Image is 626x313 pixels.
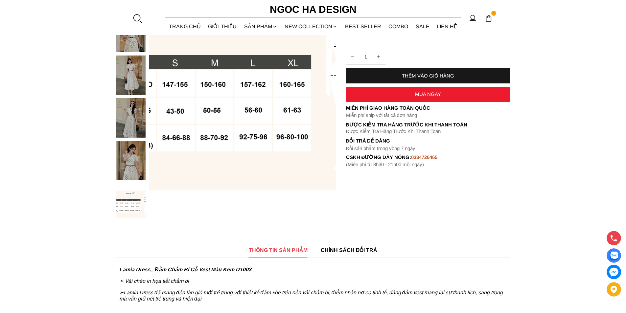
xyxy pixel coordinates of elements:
[346,91,510,97] div: MUA NGAY
[433,18,461,35] a: LIÊN HỆ
[281,18,341,35] a: NEW COLLECTION
[116,184,146,223] img: Lamia Dress_ Đầm Chấm Bi Cổ Vest Màu Kem D1003_mini_6
[346,105,430,111] font: Miễn phí giao hàng toàn quốc
[119,278,189,284] span: ➣ Vải chéo in họa tiết chấm bi
[346,145,416,151] font: Đổi sản phẩm trong vòng 7 ngày
[346,122,510,128] p: Được Kiểm Tra Hàng Trước Khi Thanh Toán
[607,248,621,263] a: Display image
[346,162,424,167] font: (Miễn phí từ 8h30 - 21h00 mỗi ngày)
[249,246,308,254] span: THÔNG TIN SẢN PHẨM
[116,141,146,180] img: Lamia Dress_ Đầm Chấm Bi Cổ Vest Màu Kem D1003_mini_5
[341,18,385,35] a: BEST SELLER
[346,128,510,134] p: Được Kiểm Tra Hàng Trước Khi Thanh Toán
[119,290,124,295] span: ➣
[485,15,492,22] img: img-CART-ICON-ksit0nf1
[346,73,510,78] div: THÊM VÀO GIỎ HÀNG
[241,18,281,35] div: SẢN PHẨM
[346,50,385,63] input: Quantity input
[610,252,618,260] img: Display image
[116,98,146,138] img: Lamia Dress_ Đầm Chấm Bi Cổ Vest Màu Kem D1003_mini_4
[116,56,146,95] img: Lamia Dress_ Đầm Chấm Bi Cổ Vest Màu Kem D1003_mini_3
[346,138,510,144] h6: Đổi trả dễ dàng
[264,2,362,17] a: Ngoc Ha Design
[346,154,411,160] font: cskh đường dây nóng:
[119,267,251,272] strong: Lamia Dress_ Đầm Chấm Bi Cổ Vest Màu Kem D1003
[412,18,433,35] a: SALE
[385,18,412,35] a: Combo
[165,18,205,35] a: TRANG CHỦ
[491,11,497,16] span: 1
[321,246,378,254] span: CHÍNH SÁCH ĐỔI TRẢ
[411,154,437,160] font: 0334726465
[607,265,621,279] a: messenger
[346,112,417,118] font: Miễn phí ship với tất cả đơn hàng
[119,290,503,302] em: Lamia Dress đã mang đến làn gió mới trẻ trung với thiết kế đầm xòe trên nền vải chấm bi, điểm nhấ...
[204,18,241,35] a: GIỚI THIỆU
